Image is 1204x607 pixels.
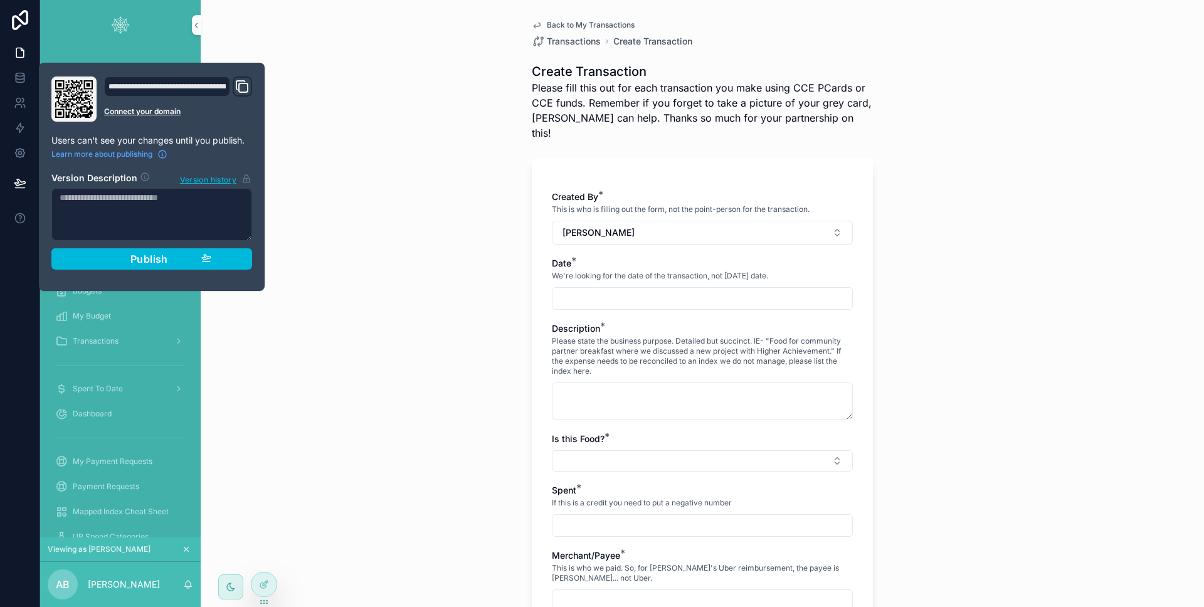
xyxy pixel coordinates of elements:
a: Transactions [48,330,193,352]
a: Connect your domain [104,107,252,117]
span: Mapped Index Cheat Sheet [73,507,169,517]
a: Home [48,59,193,82]
span: Learn more about publishing [51,149,152,159]
a: Back to My Transactions [532,20,635,30]
span: Publish [130,253,168,265]
a: Payment Requests [48,475,193,498]
a: Dashboard [48,403,193,425]
p: [PERSON_NAME] [88,578,160,591]
a: Mapped Index Cheat Sheet [48,500,193,523]
a: Learn more about publishing [51,149,167,159]
a: My Payment Requests [48,450,193,473]
span: [PERSON_NAME] [562,226,635,239]
span: My Payment Requests [73,457,152,467]
h2: Version Description [51,172,137,186]
a: Transactions [532,35,601,48]
span: Please fill this out for each transaction you make using CCE PCards or CCE funds. Remember if you... [532,80,873,140]
span: Please state the business purpose. Detailed but succinct. IE- "Food for community partner breakfa... [552,336,853,376]
button: Select Button [552,221,853,245]
span: Dashboard [73,409,112,419]
span: Version history [180,172,236,185]
p: Users can't see your changes until you publish. [51,134,252,147]
span: If this is a credit you need to put a negative number [552,498,732,508]
span: Back to My Transactions [547,20,635,30]
span: Date [552,258,571,268]
span: Payment Requests [73,482,139,492]
span: We're looking for the date of the transaction, not [DATE] date. [552,271,768,281]
a: Spent To Date [48,377,193,400]
span: Transactions [73,336,119,346]
span: Description [552,323,600,334]
span: Created By [552,191,598,202]
span: Transactions [547,35,601,48]
span: My Budget [73,311,111,321]
img: App logo [110,15,130,35]
button: Select Button [552,450,853,472]
span: This is who we paid. So, for [PERSON_NAME]'s Uber reimbursement, the payee is [PERSON_NAME]... no... [552,563,853,583]
a: Budgets [48,280,193,302]
span: Merchant/Payee [552,550,620,561]
span: This is who is filling out the form, not the point-person for the transaction. [552,204,810,214]
a: Create Transaction [613,35,692,48]
span: Viewing as [PERSON_NAME] [48,544,150,554]
span: Spent [552,485,576,495]
span: Is this Food? [552,433,605,444]
span: Budgets [73,286,102,296]
div: Domain and Custom Link [104,77,252,122]
h1: Create Transaction [532,63,873,80]
button: Publish [51,248,252,270]
a: UR Spend Categories [48,525,193,548]
span: Spent To Date [73,384,123,394]
button: Version history [179,172,252,186]
div: scrollable content [40,50,201,537]
a: My Budget [48,305,193,327]
span: UR Spend Categories [73,532,149,542]
span: AB [56,577,70,592]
